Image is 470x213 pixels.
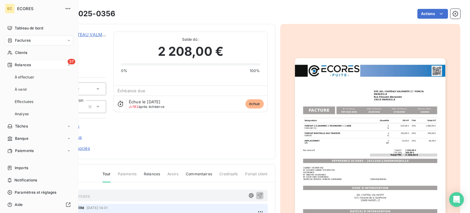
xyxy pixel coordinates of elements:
[15,50,27,55] span: Clients
[15,190,56,195] span: Paramètres et réglages
[219,171,238,182] span: Creditsafe
[15,136,28,141] span: Banque
[15,87,27,92] span: À venir
[245,171,267,182] span: Portail client
[121,37,260,42] span: Solde dû :
[103,171,110,182] span: Tout
[158,42,224,61] span: 2 208,00 €
[15,99,34,105] span: Effectuées
[186,171,212,182] span: Commentaires
[15,25,43,31] span: Tableau de bord
[15,124,28,129] span: Tâches
[68,59,75,64] span: 37
[144,171,160,182] span: Relances
[87,206,108,210] span: [DATE] 14:31
[167,171,178,182] span: Avoirs
[129,105,139,109] span: J+192
[5,200,73,210] a: Aide
[15,111,29,117] span: Analyse
[245,99,264,108] span: échue
[5,4,15,13] div: EC
[57,8,115,19] h3: FEF-2025-0356
[121,68,127,74] span: 0%
[15,62,31,68] span: Relances
[15,74,35,80] span: À effectuer
[417,9,448,19] button: Actions
[15,165,28,171] span: Imports
[250,68,260,74] span: 100%
[449,192,464,207] div: Open Intercom Messenger
[117,88,145,93] span: Échéance due
[17,6,61,11] span: ECORES
[129,99,160,104] span: Échue le [DATE]
[118,171,136,182] span: Paiements
[15,148,34,154] span: Paiements
[48,32,140,37] a: SDC ASL CHATEAU VALMANTE C/° FONCIA
[15,202,23,207] span: Aide
[15,38,31,43] span: Factures
[129,105,164,108] span: après échéance
[14,177,37,183] span: Notifications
